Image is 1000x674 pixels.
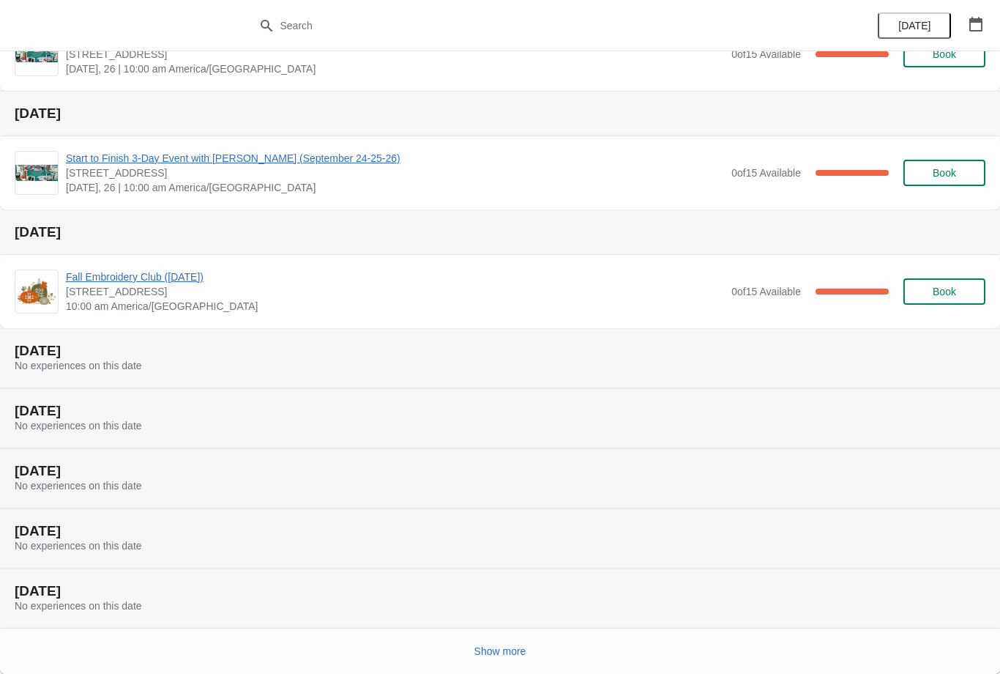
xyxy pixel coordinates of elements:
span: No experiences on this date [15,480,142,492]
span: [STREET_ADDRESS] [66,284,724,299]
span: Start to Finish 3-Day Event with [PERSON_NAME] (September 24-25-26) [66,151,724,166]
h2: [DATE] [15,404,985,418]
button: [DATE] [878,12,951,39]
h2: [DATE] [15,344,985,358]
img: Fall Embroidery Club (September 27, 2025) | 1300 Salem Rd SW, Suite 350, Rochester, MN 55902 | 10... [15,275,58,308]
span: Book [933,48,956,60]
span: No experiences on this date [15,360,142,371]
span: Book [933,167,956,179]
span: No experiences on this date [15,420,142,432]
input: Search [280,12,750,39]
img: Start to Finish 3-Day Event with Nina McVeigh (September 24-25-26) | 1300 Salem Rd SW, Suite 350,... [15,165,58,180]
button: Book [903,41,985,67]
button: Show more [469,638,532,664]
span: [DATE], 26 | 10:00 am America/[GEOGRAPHIC_DATA] [66,62,724,76]
img: Start to Finish 3-Day Event with Nina McVeigh (September 24-25-26) | 1300 Salem Rd SW, Suite 350,... [15,46,58,62]
span: [STREET_ADDRESS] [66,166,724,180]
span: 0 of 15 Available [731,286,801,297]
span: 0 of 15 Available [731,48,801,60]
span: 10:00 am America/[GEOGRAPHIC_DATA] [66,299,724,314]
button: Book [903,160,985,186]
span: [STREET_ADDRESS] [66,47,724,62]
span: 0 of 15 Available [731,167,801,179]
span: [DATE], 26 | 10:00 am America/[GEOGRAPHIC_DATA] [66,180,724,195]
h2: [DATE] [15,106,985,121]
h2: [DATE] [15,584,985,599]
span: Fall Embroidery Club ([DATE]) [66,270,724,284]
h2: [DATE] [15,524,985,538]
button: Book [903,278,985,305]
span: Book [933,286,956,297]
span: [DATE] [898,20,930,32]
span: No experiences on this date [15,540,142,552]
span: No experiences on this date [15,600,142,612]
h2: [DATE] [15,464,985,478]
span: Show more [474,645,526,657]
h2: [DATE] [15,225,985,240]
